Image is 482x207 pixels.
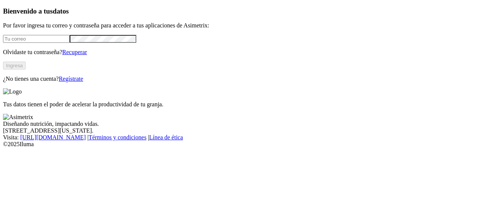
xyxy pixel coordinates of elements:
[3,62,26,70] button: Ingresa
[62,49,87,55] a: Recuperar
[149,134,183,141] a: Línea de ética
[53,7,69,15] span: datos
[3,134,479,141] div: Visita : | |
[3,49,479,56] p: Olvidaste tu contraseña?
[3,121,479,127] div: Diseñando nutrición, impactando vidas.
[3,127,479,134] div: [STREET_ADDRESS][US_STATE].
[3,76,479,82] p: ¿No tienes una cuenta?
[3,101,479,108] p: Tus datos tienen el poder de acelerar la productividad de tu granja.
[3,7,479,15] h3: Bienvenido a tus
[3,22,479,29] p: Por favor ingresa tu correo y contraseña para acceder a tus aplicaciones de Asimetrix:
[59,76,83,82] a: Regístrate
[3,114,33,121] img: Asimetrix
[20,134,86,141] a: [URL][DOMAIN_NAME]
[3,88,22,95] img: Logo
[3,35,70,43] input: Tu correo
[3,141,479,148] div: © 2025 Iluma
[88,134,146,141] a: Términos y condiciones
